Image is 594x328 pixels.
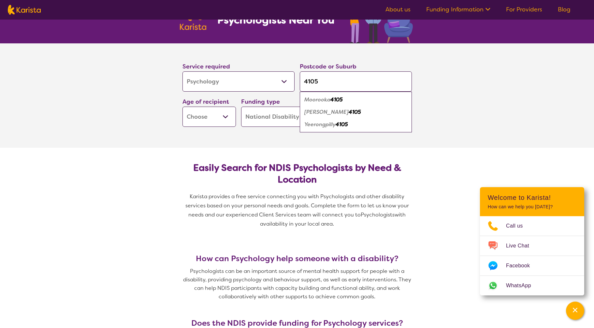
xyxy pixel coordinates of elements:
h3: Does the NDIS provide funding for Psychology services? [180,319,414,328]
ul: Choose channel [480,216,584,295]
div: Channel Menu [480,187,584,295]
span: Facebook [506,261,538,271]
img: Karista logo [8,5,41,15]
input: Type [300,71,412,92]
div: Yeerongpilly 4105 [303,118,409,131]
h3: How can Psychology help someone with a disability? [180,254,414,263]
a: Web link opens in a new tab. [480,276,584,295]
span: Karista provides a free service connecting you with Psychologists and other disability services b... [185,193,410,218]
a: Blog [558,6,571,13]
span: Psychologists [361,211,395,218]
em: 4105 [349,109,361,115]
a: Funding Information [426,6,490,13]
h2: Easily Search for NDIS Psychologists by Need & Location [188,162,407,186]
p: Psychologists can be an important source of mental health support for people with a disability, p... [180,267,414,301]
a: For Providers [506,6,542,13]
label: Age of recipient [182,98,229,106]
button: Channel Menu [566,302,584,320]
em: Moorooka [304,96,330,103]
h1: Find NDIS Psychologists Near You [217,0,338,26]
label: Funding type [241,98,280,106]
div: Moorooka 4105 [303,94,409,106]
h2: Welcome to Karista! [488,194,576,201]
div: Tennyson 4105 [303,106,409,118]
em: [PERSON_NAME] [304,109,349,115]
em: 4105 [330,96,343,103]
span: Live Chat [506,241,537,251]
em: 4105 [336,121,348,128]
label: Service required [182,63,230,70]
p: How can we help you [DATE]? [488,204,576,210]
label: Postcode or Suburb [300,63,356,70]
span: WhatsApp [506,281,539,291]
em: Yeerongpilly [304,121,336,128]
a: About us [385,6,411,13]
span: Call us [506,221,531,231]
